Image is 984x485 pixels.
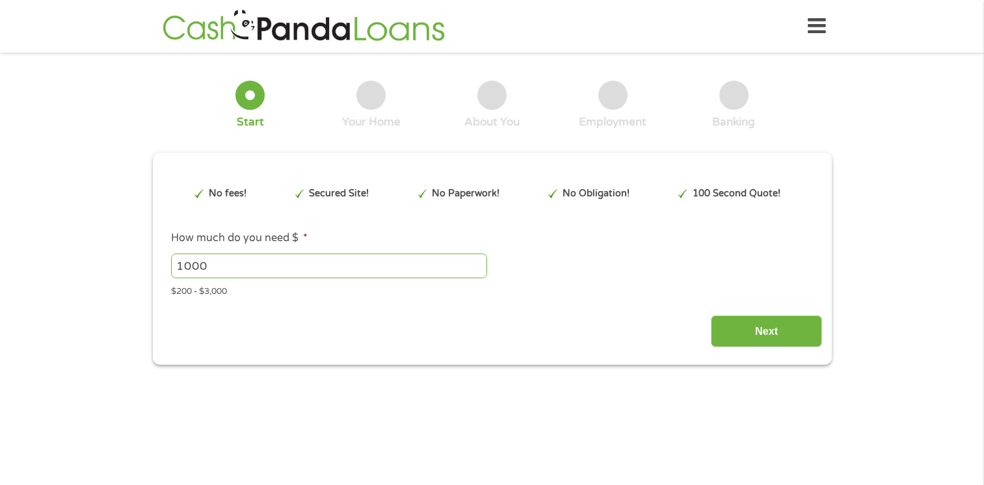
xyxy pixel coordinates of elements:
[563,187,630,201] p: No Obligation!
[432,187,499,201] p: No Paperwork!
[342,115,401,129] div: Your Home
[237,115,264,129] div: Start
[309,187,369,201] p: Secured Site!
[159,8,449,45] img: GetLoanNow Logo
[711,315,822,347] input: Next
[712,115,755,129] div: Banking
[171,231,308,245] label: How much do you need $
[464,115,520,129] div: About You
[209,187,246,201] p: No fees!
[693,187,780,201] p: 100 Second Quote!
[579,115,646,129] div: Employment
[171,281,812,298] div: $200 - $3,000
